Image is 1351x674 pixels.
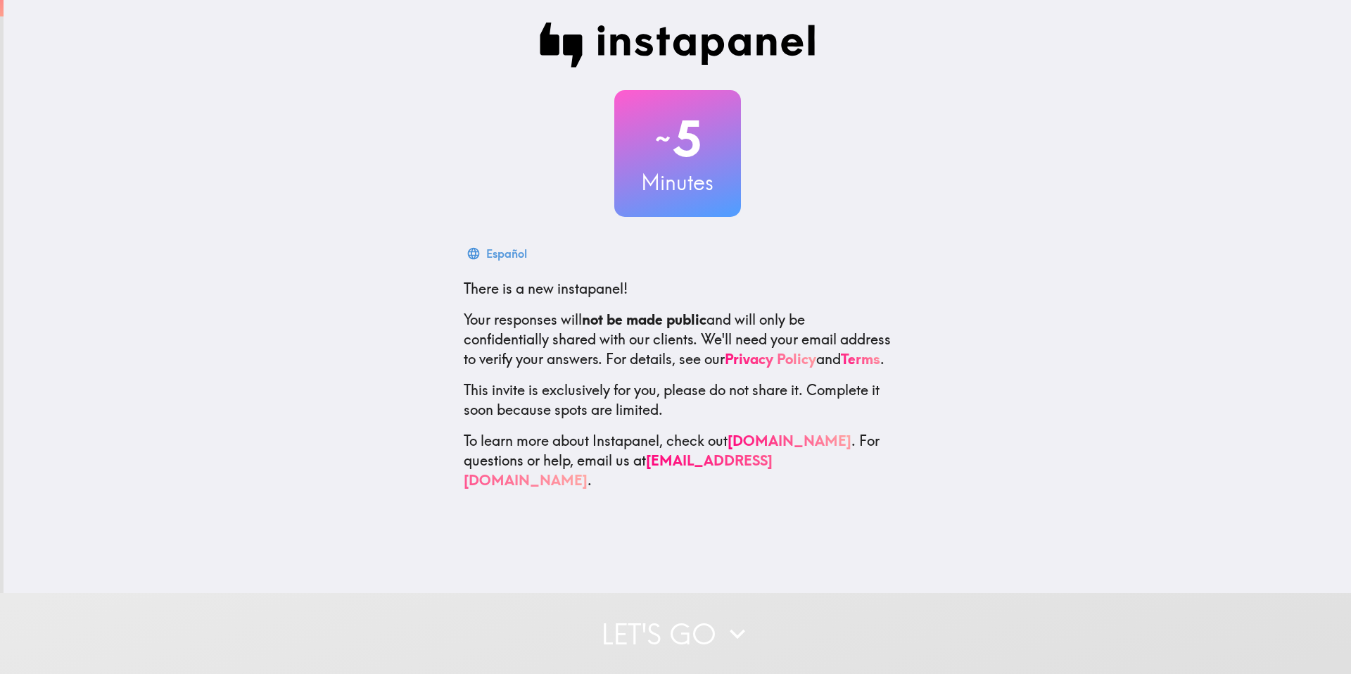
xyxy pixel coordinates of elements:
b: not be made public [582,311,706,328]
img: Instapanel [540,23,816,68]
span: There is a new instapanel! [464,280,628,297]
a: Privacy Policy [725,350,816,368]
div: Español [486,244,527,263]
a: [DOMAIN_NAME] [728,432,851,449]
p: Your responses will and will only be confidentially shared with our clients. We'll need your emai... [464,310,892,369]
p: To learn more about Instapanel, check out . For questions or help, email us at . [464,431,892,490]
p: This invite is exclusively for you, please do not share it. Complete it soon because spots are li... [464,380,892,420]
h3: Minutes [614,168,741,197]
h2: 5 [614,110,741,168]
a: Terms [841,350,880,368]
button: Español [464,239,533,268]
a: [EMAIL_ADDRESS][DOMAIN_NAME] [464,451,773,489]
span: ~ [653,118,673,160]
